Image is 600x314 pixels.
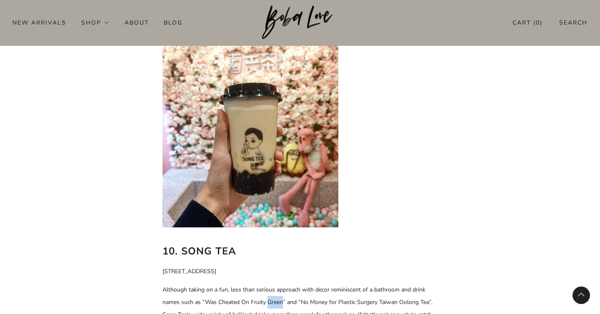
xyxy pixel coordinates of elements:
[81,16,110,29] a: Shop
[162,265,437,278] p: [STREET_ADDRESS]
[559,16,587,30] a: Search
[536,19,540,27] items-count: 0
[512,16,542,30] a: Cart
[164,16,182,29] a: Blog
[572,287,590,304] back-to-top-button: Back to top
[162,27,338,227] img: Song Tea
[125,16,149,29] a: About
[12,16,66,29] a: New Arrivals
[162,244,236,258] b: 10. Song Tea
[262,5,338,40] img: Boba Love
